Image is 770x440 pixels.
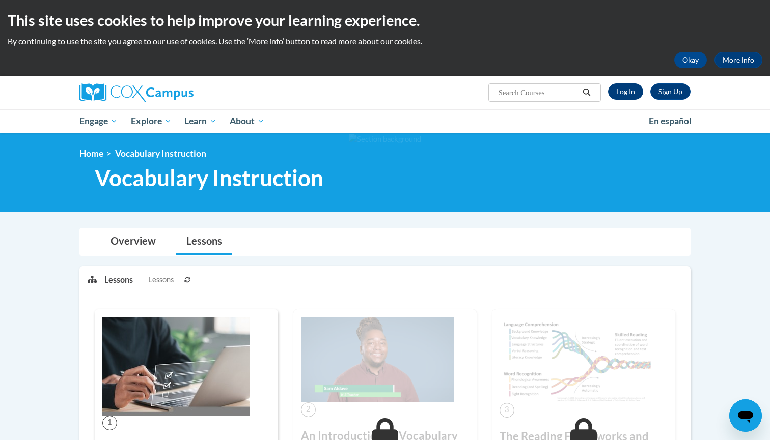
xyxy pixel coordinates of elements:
[102,416,117,430] span: 1
[100,228,166,255] a: Overview
[115,148,206,159] span: Vocabulary Instruction
[642,110,698,132] a: En español
[650,83,691,100] a: Register
[500,403,514,418] span: 3
[95,164,323,191] span: Vocabulary Instruction
[674,52,707,68] button: Okay
[184,115,216,127] span: Learn
[230,115,264,127] span: About
[608,83,643,100] a: Log In
[124,109,178,133] a: Explore
[8,10,762,31] h2: This site uses cookies to help improve your learning experience.
[349,134,421,145] img: Section background
[102,317,250,416] img: Course Image
[79,115,118,127] span: Engage
[79,148,103,159] a: Home
[714,52,762,68] a: More Info
[73,109,124,133] a: Engage
[301,402,316,417] span: 2
[649,115,692,126] span: En español
[64,109,706,133] div: Main menu
[79,83,194,102] img: Cox Campus
[498,86,579,99] input: Search Courses
[500,317,652,403] img: Course Image
[8,36,762,47] p: By continuing to use the site you agree to our use of cookies. Use the ‘More info’ button to read...
[178,109,223,133] a: Learn
[104,274,133,285] p: Lessons
[223,109,271,133] a: About
[729,399,762,432] iframe: Button to launch messaging window
[148,274,174,285] span: Lessons
[79,83,273,102] a: Cox Campus
[131,115,172,127] span: Explore
[176,228,232,255] a: Lessons
[301,317,454,402] img: Course Image
[579,86,594,99] button: Search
